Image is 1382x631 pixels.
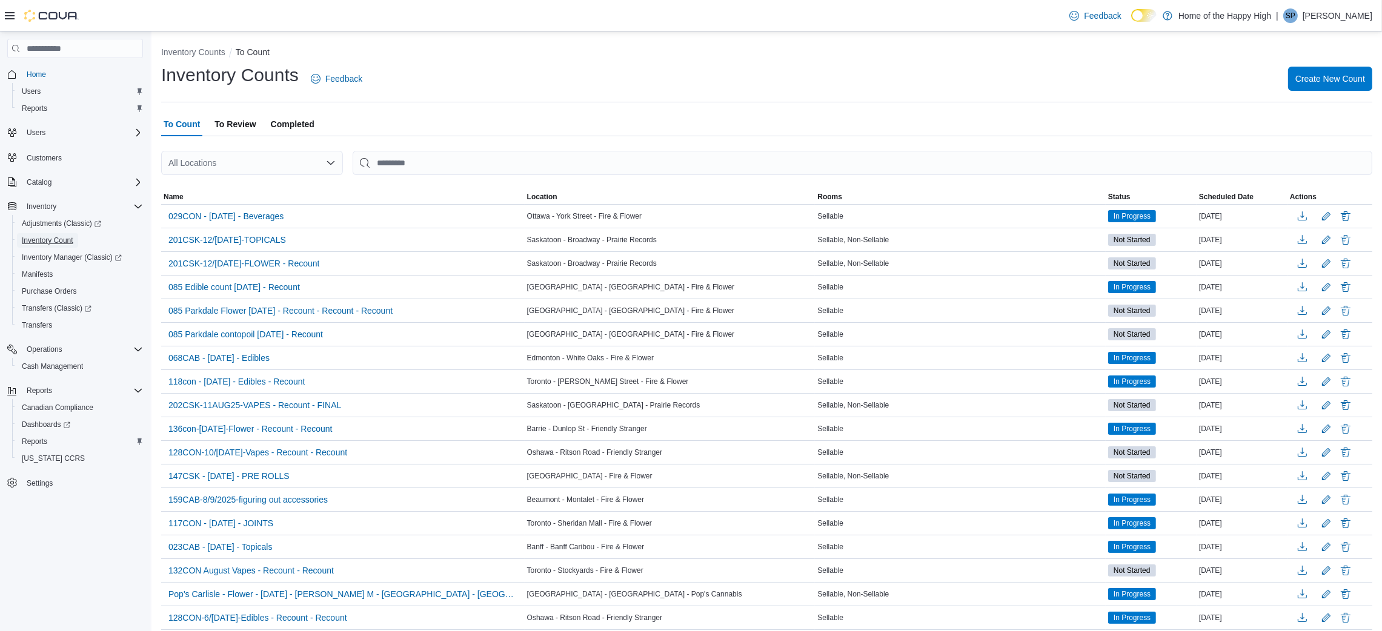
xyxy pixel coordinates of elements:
span: Purchase Orders [22,286,77,296]
a: Inventory Manager (Classic) [12,249,148,266]
a: Canadian Compliance [17,400,98,415]
div: Steven Pike [1283,8,1298,23]
button: 128CON-6/[DATE]-Edibles - Recount - Recount [164,609,352,627]
span: Toronto - Stockyards - Fire & Flower [527,566,643,575]
a: Transfers (Classic) [17,301,96,315]
span: Banff - Banff Caribou - Fire & Flower [527,542,645,552]
div: Sellable [815,563,1106,578]
button: Reports [12,433,148,450]
div: Sellable, Non-Sellable [815,233,1106,247]
div: Sellable, Non-Sellable [815,587,1106,601]
button: [US_STATE] CCRS [12,450,148,467]
div: [DATE] [1197,374,1287,389]
nav: Complex example [7,61,143,523]
h1: Inventory Counts [161,63,299,87]
span: Toronto - [PERSON_NAME] Street - Fire & Flower [527,377,689,386]
span: Not Started [1108,470,1156,482]
span: Inventory [22,199,143,214]
button: Edit count details [1319,231,1334,249]
span: In Progress [1108,517,1156,529]
a: Customers [22,151,67,165]
button: Operations [2,341,148,358]
span: Home [27,70,46,79]
div: Sellable, Non-Sellable [815,256,1106,271]
span: Customers [27,153,62,163]
button: Inventory Count [12,232,148,249]
span: Inventory Count [22,236,73,245]
span: In Progress [1108,210,1156,222]
div: Sellable [815,421,1106,436]
span: Toronto - Sheridan Mall - Fire & Flower [527,518,652,528]
span: Manifests [22,269,53,279]
button: Users [22,125,50,140]
div: Sellable [815,280,1106,294]
span: Catalog [22,175,143,190]
button: Edit count details [1319,585,1334,603]
div: [DATE] [1197,469,1287,483]
span: [GEOGRAPHIC_DATA] - [GEOGRAPHIC_DATA] - Pop's Cannabis [527,589,742,599]
span: Not Started [1108,328,1156,340]
button: 159CAB-8/9/2025-figuring out accessories [164,491,333,509]
span: Customers [22,150,143,165]
a: Transfers [17,318,57,332]
span: Reports [22,104,47,113]
button: 201CSK-12/[DATE]-FLOWER - Recount [164,254,324,273]
button: Delete [1338,398,1353,412]
button: 132CON August Vapes - Recount - Recount [164,561,339,580]
button: Delete [1338,492,1353,507]
span: 202CSK-11AUG25-VAPES - Recount - FINAL [168,399,341,411]
span: 159CAB-8/9/2025-figuring out accessories [168,494,328,506]
button: Delete [1338,327,1353,342]
span: 128CON-10/[DATE]-Vapes - Recount - Recount [168,446,347,458]
div: [DATE] [1197,398,1287,412]
span: Inventory Manager (Classic) [17,250,143,265]
button: Edit count details [1319,396,1334,414]
div: [DATE] [1197,256,1287,271]
button: Delete [1338,469,1353,483]
span: Cash Management [22,362,83,371]
button: Create New Count [1288,67,1372,91]
div: [DATE] [1197,209,1287,223]
button: Edit count details [1319,278,1334,296]
span: Reports [17,101,143,116]
span: [GEOGRAPHIC_DATA] - [GEOGRAPHIC_DATA] - Fire & Flower [527,329,735,339]
span: In Progress [1114,494,1151,505]
span: In Progress [1108,423,1156,435]
span: Rooms [817,192,842,202]
button: Delete [1338,421,1353,436]
span: 085 Parkdale contopoil [DATE] - Recount [168,328,323,340]
button: Scheduled Date [1197,190,1287,204]
button: Delete [1338,374,1353,389]
a: Reports [17,101,52,116]
a: Settings [22,476,58,491]
span: Users [27,128,45,137]
span: Settings [22,475,143,491]
button: Status [1106,190,1197,204]
button: Delete [1338,563,1353,578]
span: Actions [1290,192,1317,202]
span: Name [164,192,184,202]
a: Adjustments (Classic) [17,216,106,231]
span: Transfers [17,318,143,332]
button: Users [12,83,148,100]
span: In Progress [1108,281,1156,293]
span: Reports [22,437,47,446]
span: Not Started [1108,305,1156,317]
span: To Count [164,112,200,136]
span: 132CON August Vapes - Recount - Recount [168,564,334,576]
span: 136con-[DATE]-Flower - Recount - Recount [168,423,333,435]
span: In Progress [1114,612,1151,623]
span: Operations [22,342,143,357]
span: Not Started [1114,258,1151,269]
span: Not Started [1114,565,1151,576]
span: Dashboards [22,420,70,429]
button: Catalog [22,175,56,190]
button: Edit count details [1319,514,1334,532]
div: Sellable, Non-Sellable [815,398,1106,412]
button: Users [2,124,148,141]
button: Edit count details [1319,538,1334,556]
button: Name [161,190,525,204]
span: In Progress [1108,494,1156,506]
div: [DATE] [1197,327,1287,342]
span: Settings [27,478,53,488]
